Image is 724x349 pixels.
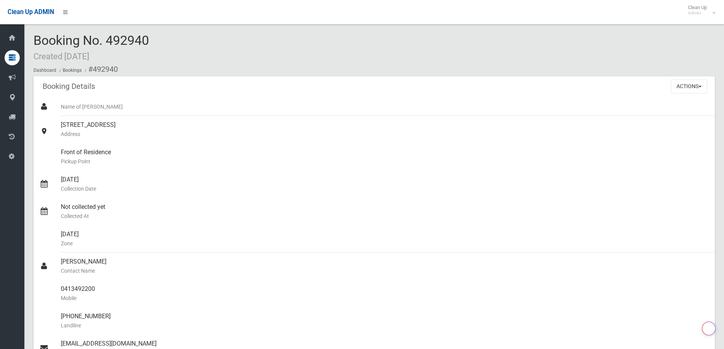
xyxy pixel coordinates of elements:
[688,10,707,16] small: Admin
[33,33,149,62] span: Booking No. 492940
[61,129,709,139] small: Address
[61,102,709,111] small: Name of [PERSON_NAME]
[61,116,709,143] div: [STREET_ADDRESS]
[61,239,709,248] small: Zone
[61,212,709,221] small: Collected At
[33,68,56,73] a: Dashboard
[61,280,709,307] div: 0413492200
[61,198,709,225] div: Not collected yet
[684,5,714,16] span: Clean Up
[61,294,709,303] small: Mobile
[83,62,118,76] li: #492940
[63,68,82,73] a: Bookings
[33,51,89,61] small: Created [DATE]
[61,266,709,275] small: Contact Name
[8,8,54,16] span: Clean Up ADMIN
[61,253,709,280] div: [PERSON_NAME]
[61,225,709,253] div: [DATE]
[61,171,709,198] div: [DATE]
[61,184,709,193] small: Collection Date
[33,79,104,94] header: Booking Details
[61,321,709,330] small: Landline
[671,79,707,93] button: Actions
[61,143,709,171] div: Front of Residence
[61,157,709,166] small: Pickup Point
[61,307,709,335] div: [PHONE_NUMBER]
